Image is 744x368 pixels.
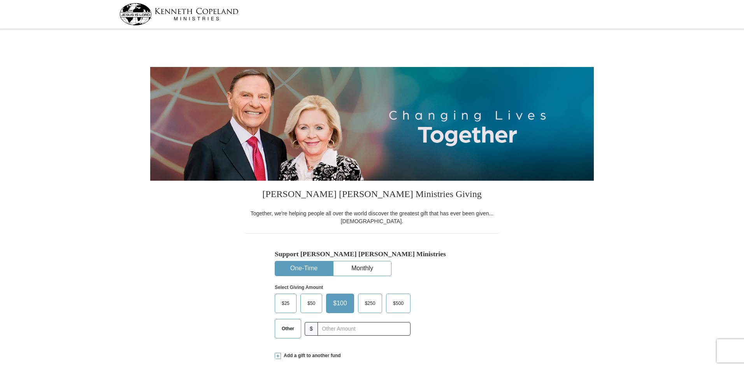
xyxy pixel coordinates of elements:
[389,298,407,309] span: $500
[275,261,333,276] button: One-Time
[119,3,239,25] img: kcm-header-logo.svg
[246,210,498,225] div: Together, we're helping people all over the world discover the greatest gift that has ever been g...
[278,298,293,309] span: $25
[275,250,469,258] h5: Support [PERSON_NAME] [PERSON_NAME] Ministries
[278,323,298,335] span: Other
[361,298,379,309] span: $250
[304,298,319,309] span: $50
[305,322,318,336] span: $
[318,322,411,336] input: Other Amount
[333,261,391,276] button: Monthly
[246,181,498,210] h3: [PERSON_NAME] [PERSON_NAME] Ministries Giving
[275,285,323,290] strong: Select Giving Amount
[281,352,341,359] span: Add a gift to another fund
[329,298,351,309] span: $100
